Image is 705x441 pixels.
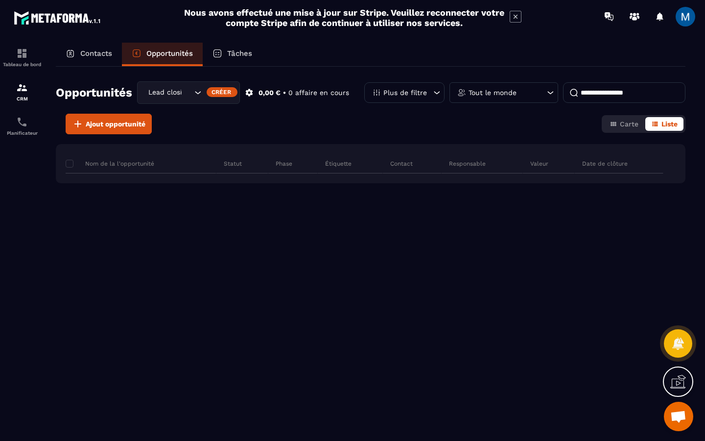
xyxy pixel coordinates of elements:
[203,43,262,66] a: Tâches
[325,160,352,168] p: Étiquette
[469,89,517,96] p: Tout le monde
[227,49,252,58] p: Tâches
[664,402,693,431] a: Ouvrir le chat
[66,160,154,168] p: Nom de la l'opportunité
[661,120,678,128] span: Liste
[80,49,112,58] p: Contacts
[56,83,132,102] h2: Opportunités
[122,43,203,66] a: Opportunités
[645,117,683,131] button: Liste
[224,160,242,168] p: Statut
[283,88,286,98] p: •
[530,160,548,168] p: Valeur
[184,7,505,28] h2: Nous avons effectué une mise à jour sur Stripe. Veuillez reconnecter votre compte Stripe afin de ...
[2,40,42,74] a: formationformationTableau de bord
[16,48,28,59] img: formation
[620,120,638,128] span: Carte
[56,43,122,66] a: Contacts
[2,96,42,101] p: CRM
[2,130,42,136] p: Planificateur
[582,160,628,168] p: Date de clôture
[146,87,182,98] span: Lead closing
[146,49,193,58] p: Opportunités
[288,88,349,98] p: 0 affaire en cours
[449,160,486,168] p: Responsable
[16,82,28,94] img: formation
[182,87,192,98] input: Search for option
[258,88,281,98] p: 0,00 €
[276,160,292,168] p: Phase
[137,81,240,104] div: Search for option
[66,114,152,134] button: Ajout opportunité
[2,109,42,143] a: schedulerschedulerPlanificateur
[383,89,427,96] p: Plus de filtre
[86,119,145,129] span: Ajout opportunité
[604,117,644,131] button: Carte
[2,74,42,109] a: formationformationCRM
[2,62,42,67] p: Tableau de bord
[390,160,413,168] p: Contact
[14,9,102,26] img: logo
[207,87,237,97] div: Créer
[16,116,28,128] img: scheduler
